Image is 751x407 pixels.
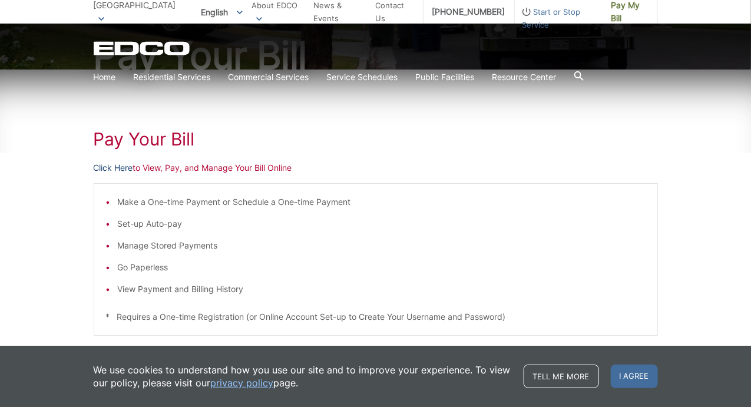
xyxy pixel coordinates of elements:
[211,376,274,389] a: privacy policy
[94,161,133,174] a: Click Here
[192,2,252,22] span: English
[118,217,646,230] li: Set-up Auto-pay
[94,128,658,150] h1: Pay Your Bill
[134,71,211,84] a: Residential Services
[327,71,398,84] a: Service Schedules
[492,71,557,84] a: Resource Center
[94,161,658,174] p: to View, Pay, and Manage Your Bill Online
[94,71,116,84] a: Home
[416,71,475,84] a: Public Facilities
[118,196,646,209] li: Make a One-time Payment or Schedule a One-time Payment
[118,261,646,274] li: Go Paperless
[118,283,646,296] li: View Payment and Billing History
[94,41,191,55] a: EDCD logo. Return to the homepage.
[106,310,646,323] p: * Requires a One-time Registration (or Online Account Set-up to Create Your Username and Password)
[229,71,309,84] a: Commercial Services
[118,239,646,252] li: Manage Stored Payments
[611,365,658,388] span: I agree
[94,363,512,389] p: We use cookies to understand how you use our site and to improve your experience. To view our pol...
[524,365,599,388] a: Tell me more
